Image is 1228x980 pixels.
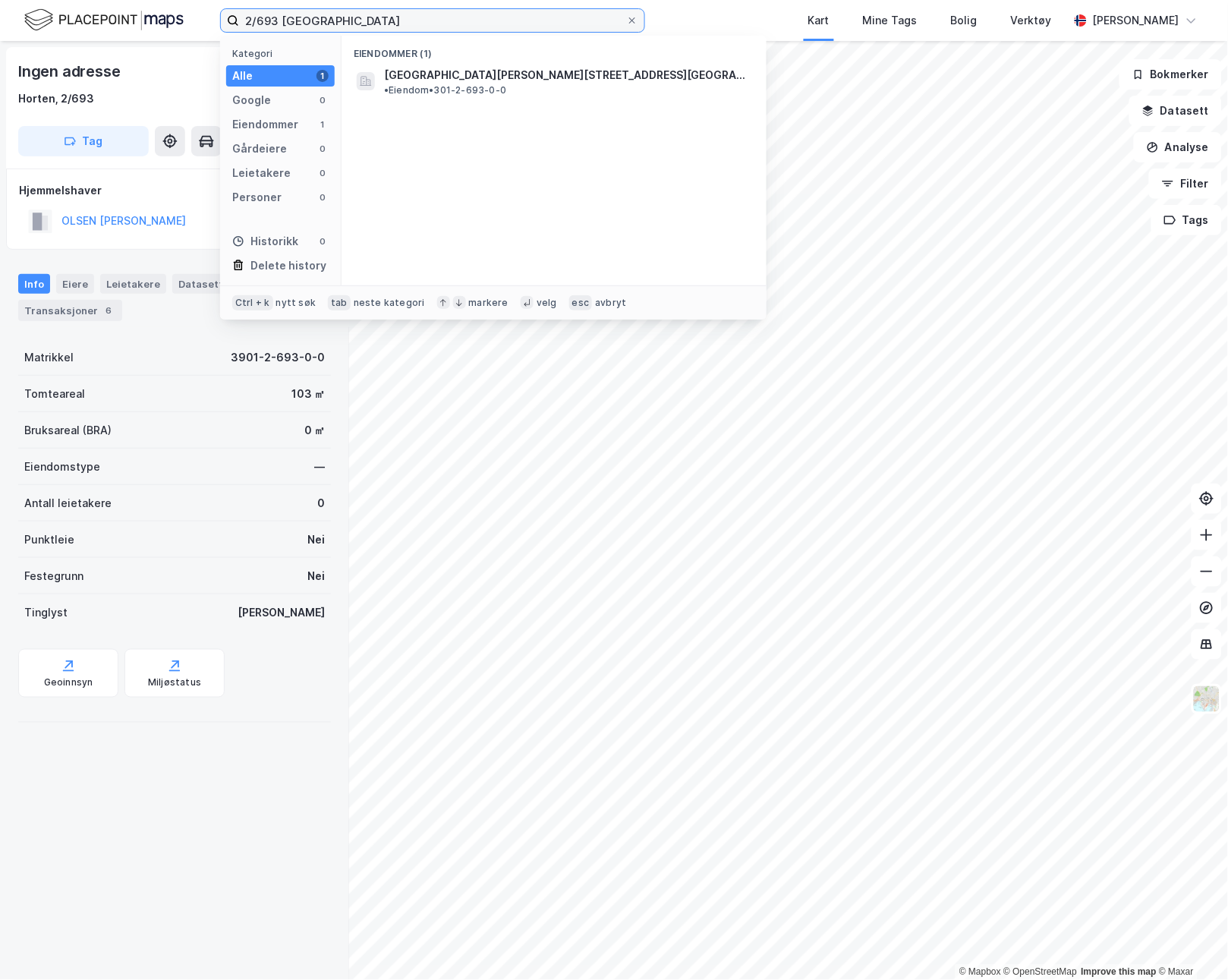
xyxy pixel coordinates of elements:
div: 6 [101,303,116,318]
div: Ingen adresse [18,59,123,84]
span: • [384,84,389,96]
div: Kart [808,11,830,30]
div: 0 ㎡ [304,421,325,440]
button: Bokmerker [1119,59,1222,90]
input: Søk på adresse, matrikkel, gårdeiere, leietakere eller personer [239,9,626,32]
div: esc [569,295,593,310]
div: Hjemmelshaver [19,181,330,200]
div: Bolig [951,11,978,30]
div: Nei [307,531,325,549]
div: neste kategori [354,297,425,309]
div: [PERSON_NAME] [238,603,325,622]
div: 0 [316,167,329,179]
div: Kategori [232,48,335,59]
button: Tags [1151,205,1222,235]
div: tab [328,295,351,310]
img: logo.f888ab2527a4732fd821a326f86c7f29.svg [24,7,184,33]
div: 103 ㎡ [291,385,325,403]
div: 0 [316,235,329,247]
div: markere [469,297,509,309]
div: 1 [316,118,329,131]
div: Bruksareal (BRA) [24,421,112,440]
div: Kontrollprogram for chat [1152,907,1228,980]
div: Info [18,274,50,294]
div: Personer [232,188,282,206]
a: Mapbox [959,967,1001,978]
img: Z [1192,685,1221,714]
div: Google [232,91,271,109]
div: Eiendommer [232,115,298,134]
div: avbryt [595,297,626,309]
div: Datasett [172,274,229,294]
div: 0 [317,494,325,512]
div: Transaksjoner [18,300,122,321]
div: Historikk [232,232,298,251]
div: 0 [316,191,329,203]
div: nytt søk [276,297,316,309]
div: Nei [307,567,325,585]
div: Eiere [56,274,94,294]
div: 3901-2-693-0-0 [231,348,325,367]
div: Alle [232,67,253,85]
div: Miljøstatus [148,676,201,689]
div: 0 [316,94,329,106]
div: Antall leietakere [24,494,112,512]
div: Matrikkel [24,348,74,367]
a: Improve this map [1082,967,1157,978]
div: Festegrunn [24,567,83,585]
button: Datasett [1129,96,1222,126]
div: velg [537,297,557,309]
div: 0 [316,143,329,155]
div: Gårdeiere [232,140,287,158]
span: Eiendom • 301-2-693-0-0 [384,84,506,96]
div: [PERSON_NAME] [1093,11,1179,30]
div: Eiendommer (1) [342,36,767,63]
div: — [314,458,325,476]
div: Leietakere [100,274,166,294]
div: Ctrl + k [232,295,273,310]
div: Tinglyst [24,603,68,622]
button: Analyse [1134,132,1222,162]
div: Leietakere [232,164,291,182]
span: [GEOGRAPHIC_DATA][PERSON_NAME][STREET_ADDRESS][GEOGRAPHIC_DATA] [384,66,748,84]
a: OpenStreetMap [1004,967,1078,978]
button: Tag [18,126,149,156]
div: Mine Tags [863,11,918,30]
div: Horten, 2/693 [18,90,94,108]
div: Punktleie [24,531,74,549]
button: Filter [1149,169,1222,199]
div: Eiendomstype [24,458,100,476]
div: Verktøy [1011,11,1052,30]
iframe: Chat Widget [1152,907,1228,980]
div: 1 [316,70,329,82]
div: Geoinnsyn [44,676,93,689]
div: Delete history [250,257,326,275]
div: Tomteareal [24,385,85,403]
